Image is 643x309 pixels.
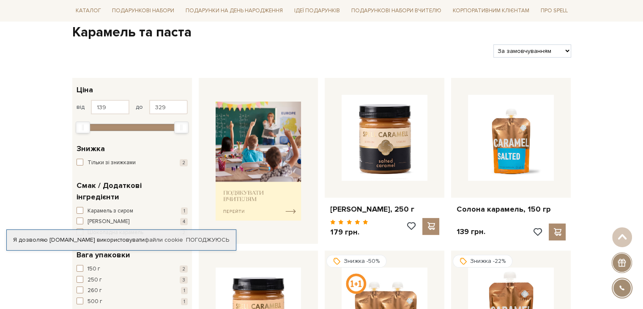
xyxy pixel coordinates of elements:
[181,298,188,305] span: 1
[77,287,188,295] button: 260 г 1
[453,255,512,268] div: Знижка -22%
[456,204,566,214] a: Солона карамель, 150 гр
[88,298,102,306] span: 500 г
[180,276,188,284] span: 3
[77,249,130,261] span: Вага упаковки
[330,227,368,237] p: 179 грн.
[77,265,188,273] button: 150 г 2
[109,4,178,17] a: Подарункові набори
[149,100,188,114] input: Ціна
[88,276,102,284] span: 250 г
[72,4,104,17] a: Каталог
[77,143,105,154] span: Знижка
[180,218,188,225] span: 4
[182,4,286,17] a: Подарунки на День народження
[145,236,183,243] a: файли cookie
[181,287,188,294] span: 1
[7,236,236,244] div: Я дозволяю [DOMAIN_NAME] використовувати
[88,287,102,295] span: 260 г
[537,4,571,17] a: Про Spell
[91,100,129,114] input: Ціна
[468,95,554,181] img: Солона карамель, 150 гр
[77,103,85,111] span: від
[456,227,485,237] p: 139 грн.
[77,207,188,215] button: Карамель з сиром 1
[77,276,188,284] button: 250 г 3
[291,4,343,17] a: Ідеї подарунків
[77,180,186,203] span: Смак / Додаткові інгредієнти
[77,84,93,96] span: Ціна
[88,159,136,167] span: Тільки зі знижками
[77,159,188,167] button: Тільки зі знижками 2
[181,207,188,215] span: 1
[180,229,188,236] span: 2
[72,24,571,41] h1: Карамель та паста
[216,102,301,221] img: banner
[77,229,188,237] button: Шоколадна карамель 2
[180,159,188,166] span: 2
[76,121,90,133] div: Min
[77,298,188,306] button: 500 г 1
[136,103,143,111] span: до
[88,207,133,215] span: Карамель з сиром
[88,229,143,237] span: Шоколадна карамель
[330,204,439,214] a: [PERSON_NAME], 250 г
[348,3,445,18] a: Подарункові набори Вчителю
[326,255,386,268] div: Знижка -50%
[186,236,229,244] a: Погоджуюсь
[449,4,533,17] a: Корпоративним клієнтам
[88,218,129,226] span: [PERSON_NAME]
[174,121,189,133] div: Max
[180,265,188,273] span: 2
[77,218,188,226] button: [PERSON_NAME] 4
[88,265,100,273] span: 150 г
